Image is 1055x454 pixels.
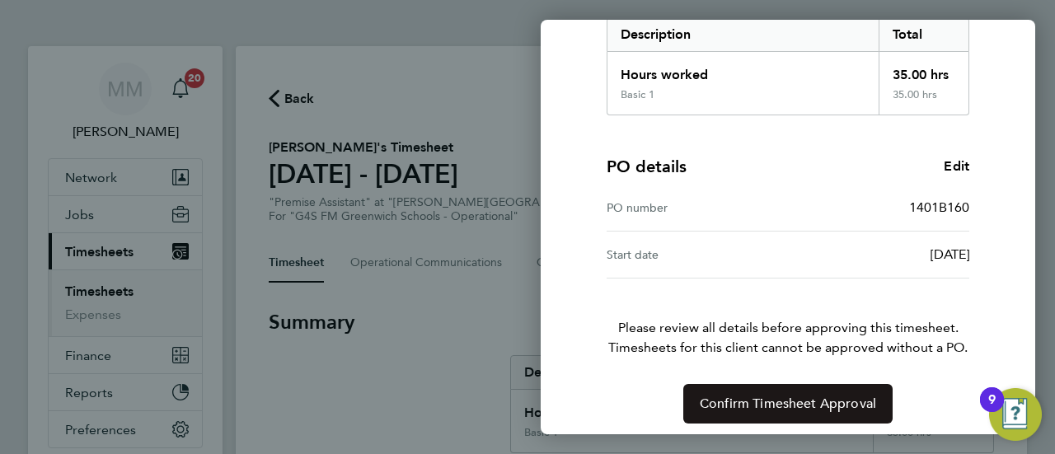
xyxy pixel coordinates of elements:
[587,278,989,358] p: Please review all details before approving this timesheet.
[607,198,788,218] div: PO number
[879,18,969,51] div: Total
[788,245,969,264] div: [DATE]
[607,155,687,178] h4: PO details
[944,158,969,174] span: Edit
[879,52,969,88] div: 35.00 hrs
[879,88,969,115] div: 35.00 hrs
[988,400,996,421] div: 9
[607,18,879,51] div: Description
[683,384,893,424] button: Confirm Timesheet Approval
[944,157,969,176] a: Edit
[621,88,654,101] div: Basic 1
[607,52,879,88] div: Hours worked
[700,395,876,412] span: Confirm Timesheet Approval
[607,17,969,115] div: Summary of 22 - 28 Sep 2025
[909,199,969,215] span: 1401B160
[607,245,788,264] div: Start date
[587,338,989,358] span: Timesheets for this client cannot be approved without a PO.
[989,388,1042,441] button: Open Resource Center, 9 new notifications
